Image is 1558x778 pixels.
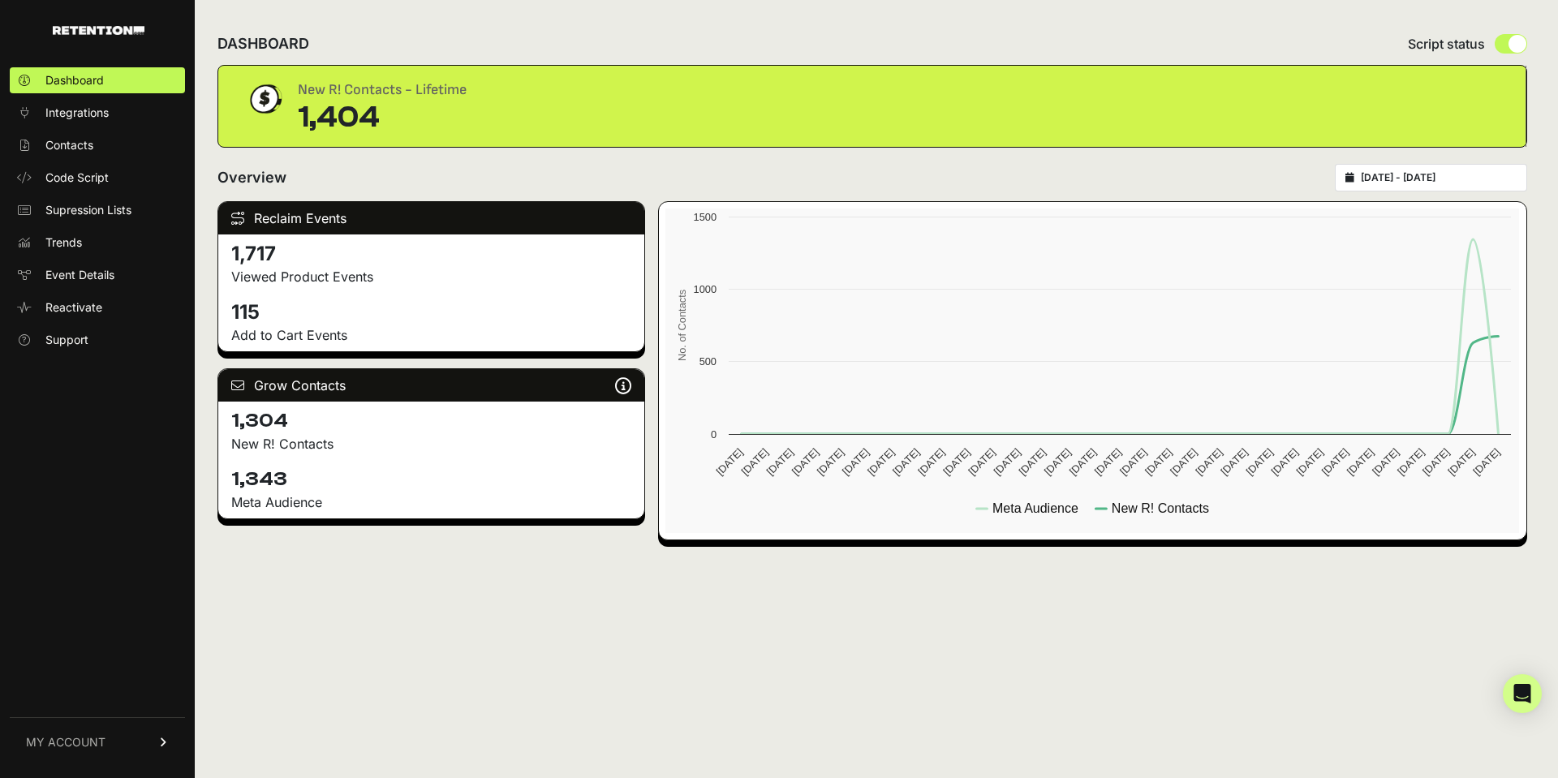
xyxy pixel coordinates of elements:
[1269,446,1301,478] text: [DATE]
[714,446,746,478] text: [DATE]
[10,197,185,223] a: Supression Lists
[45,299,102,316] span: Reactivate
[890,446,922,478] text: [DATE]
[1503,674,1542,713] div: Open Intercom Messenger
[10,132,185,158] a: Contacts
[1219,446,1250,478] text: [DATE]
[1395,446,1427,478] text: [DATE]
[992,446,1023,478] text: [DATE]
[1017,446,1048,478] text: [DATE]
[218,369,644,402] div: Grow Contacts
[1294,446,1326,478] text: [DATE]
[1092,446,1124,478] text: [DATE]
[840,446,872,478] text: [DATE]
[1370,446,1401,478] text: [DATE]
[1420,446,1452,478] text: [DATE]
[10,67,185,93] a: Dashboard
[739,446,771,478] text: [DATE]
[10,327,185,353] a: Support
[676,290,688,361] text: No. of Contacts
[231,492,631,512] div: Meta Audience
[1168,446,1199,478] text: [DATE]
[231,408,631,434] h4: 1,304
[790,446,821,478] text: [DATE]
[1408,34,1485,54] span: Script status
[915,446,947,478] text: [DATE]
[45,137,93,153] span: Contacts
[231,241,631,267] h4: 1,717
[1112,501,1209,515] text: New R! Contacts
[941,446,973,478] text: [DATE]
[45,72,104,88] span: Dashboard
[694,211,717,223] text: 1500
[231,267,631,286] p: Viewed Product Events
[10,294,185,320] a: Reactivate
[1319,446,1351,478] text: [DATE]
[1345,446,1376,478] text: [DATE]
[45,170,109,186] span: Code Script
[217,32,309,55] h2: DASHBOARD
[815,446,846,478] text: [DATE]
[231,466,631,492] h4: 1,343
[10,230,185,256] a: Trends
[45,267,114,283] span: Event Details
[45,234,82,251] span: Trends
[865,446,897,478] text: [DATE]
[1471,446,1503,478] text: [DATE]
[699,355,717,368] text: 500
[218,202,644,234] div: Reclaim Events
[1067,446,1099,478] text: [DATE]
[231,325,631,345] p: Add to Cart Events
[45,202,131,218] span: Supression Lists
[1143,446,1174,478] text: [DATE]
[298,101,467,134] div: 1,404
[1117,446,1149,478] text: [DATE]
[45,105,109,121] span: Integrations
[45,332,88,348] span: Support
[1446,446,1478,478] text: [DATE]
[231,434,631,453] p: New R! Contacts
[966,446,998,478] text: [DATE]
[298,79,467,101] div: New R! Contacts - Lifetime
[764,446,796,478] text: [DATE]
[10,165,185,191] a: Code Script
[53,26,144,35] img: Retention.com
[992,501,1078,515] text: Meta Audience
[711,428,717,441] text: 0
[10,100,185,126] a: Integrations
[10,262,185,288] a: Event Details
[1244,446,1276,478] text: [DATE]
[231,299,631,325] h4: 115
[26,734,105,750] span: MY ACCOUNT
[1042,446,1074,478] text: [DATE]
[694,283,717,295] text: 1000
[217,166,286,189] h2: Overview
[244,79,285,119] img: dollar-coin-05c43ed7efb7bc0c12610022525b4bbbb207c7efeef5aecc26f025e68dcafac9.png
[10,717,185,767] a: MY ACCOUNT
[1194,446,1225,478] text: [DATE]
